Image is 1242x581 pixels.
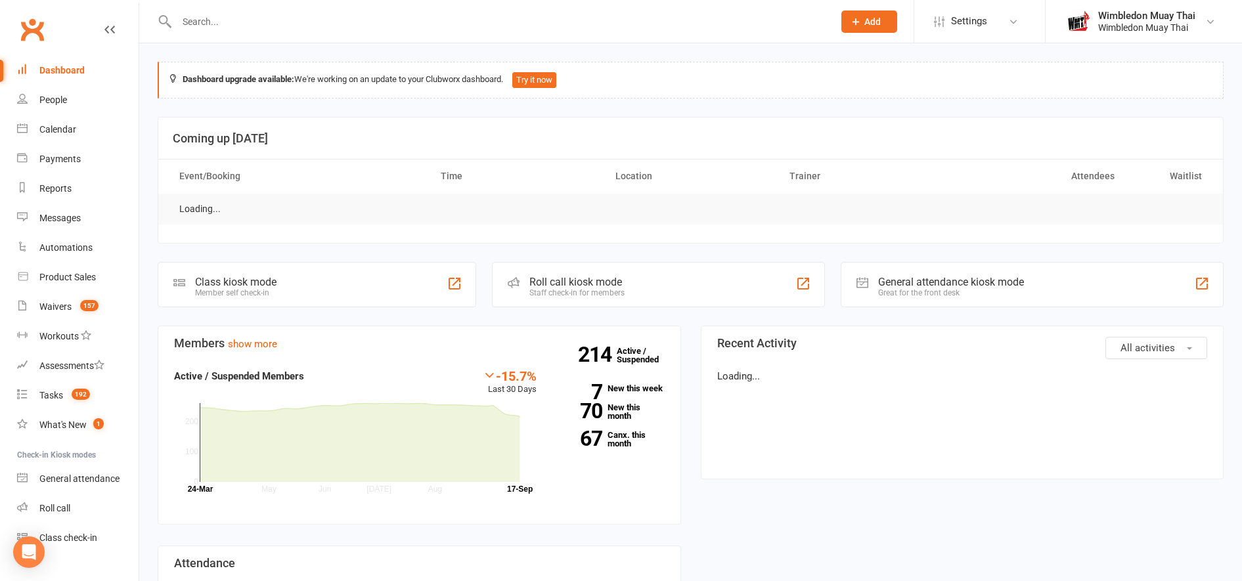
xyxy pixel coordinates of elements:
[529,288,625,297] div: Staff check-in for members
[228,338,277,350] a: show more
[174,337,665,350] h3: Members
[1065,9,1092,35] img: thumb_image1638500057.png
[17,292,139,322] a: Waivers 157
[864,16,881,27] span: Add
[39,213,81,223] div: Messages
[841,11,897,33] button: Add
[512,72,556,88] button: Try it now
[878,288,1024,297] div: Great for the front desk
[39,272,96,282] div: Product Sales
[17,174,139,204] a: Reports
[951,7,987,36] span: Settings
[39,473,120,484] div: General attendance
[556,431,664,448] a: 67Canx. this month
[17,322,139,351] a: Workouts
[39,124,76,135] div: Calendar
[39,503,70,513] div: Roll call
[556,384,664,393] a: 7New this week
[16,13,49,46] a: Clubworx
[17,523,139,553] a: Class kiosk mode
[195,276,277,288] div: Class kiosk mode
[604,160,778,193] th: Location
[39,95,67,105] div: People
[578,345,617,364] strong: 214
[174,557,665,570] h3: Attendance
[39,360,104,371] div: Assessments
[1105,337,1207,359] button: All activities
[167,160,429,193] th: Event/Booking
[174,370,304,382] strong: Active / Suspended Members
[717,337,1208,350] h3: Recent Activity
[183,74,294,84] strong: Dashboard upgrade available:
[39,301,72,312] div: Waivers
[556,382,602,402] strong: 7
[429,160,603,193] th: Time
[39,65,85,75] div: Dashboard
[39,154,81,164] div: Payments
[80,300,99,311] span: 157
[39,532,97,543] div: Class check-in
[17,464,139,494] a: General attendance kiosk mode
[17,85,139,115] a: People
[39,331,79,341] div: Workouts
[17,410,139,440] a: What's New1
[158,62,1224,98] div: We're working on an update to your Clubworx dashboard.
[1120,342,1175,354] span: All activities
[556,429,602,448] strong: 67
[483,368,537,397] div: Last 30 Days
[878,276,1024,288] div: General attendance kiosk mode
[483,368,537,383] div: -15.7%
[173,132,1209,145] h3: Coming up [DATE]
[717,368,1208,384] p: Loading...
[39,420,87,430] div: What's New
[13,536,45,568] div: Open Intercom Messenger
[93,418,104,429] span: 1
[72,389,90,400] span: 192
[617,337,675,374] a: 214Active / Suspended
[1126,160,1214,193] th: Waitlist
[952,160,1126,193] th: Attendees
[17,351,139,381] a: Assessments
[17,233,139,263] a: Automations
[39,183,72,194] div: Reports
[556,403,664,420] a: 70New this month
[17,56,139,85] a: Dashboard
[556,401,602,421] strong: 70
[17,115,139,144] a: Calendar
[17,381,139,410] a: Tasks 192
[39,390,63,400] div: Tasks
[17,144,139,174] a: Payments
[167,194,233,225] td: Loading...
[39,242,93,253] div: Automations
[778,160,952,193] th: Trainer
[529,276,625,288] div: Roll call kiosk mode
[17,263,139,292] a: Product Sales
[173,12,824,31] input: Search...
[195,288,277,297] div: Member self check-in
[17,494,139,523] a: Roll call
[17,204,139,233] a: Messages
[1098,22,1195,33] div: Wimbledon Muay Thai
[1098,10,1195,22] div: Wimbledon Muay Thai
